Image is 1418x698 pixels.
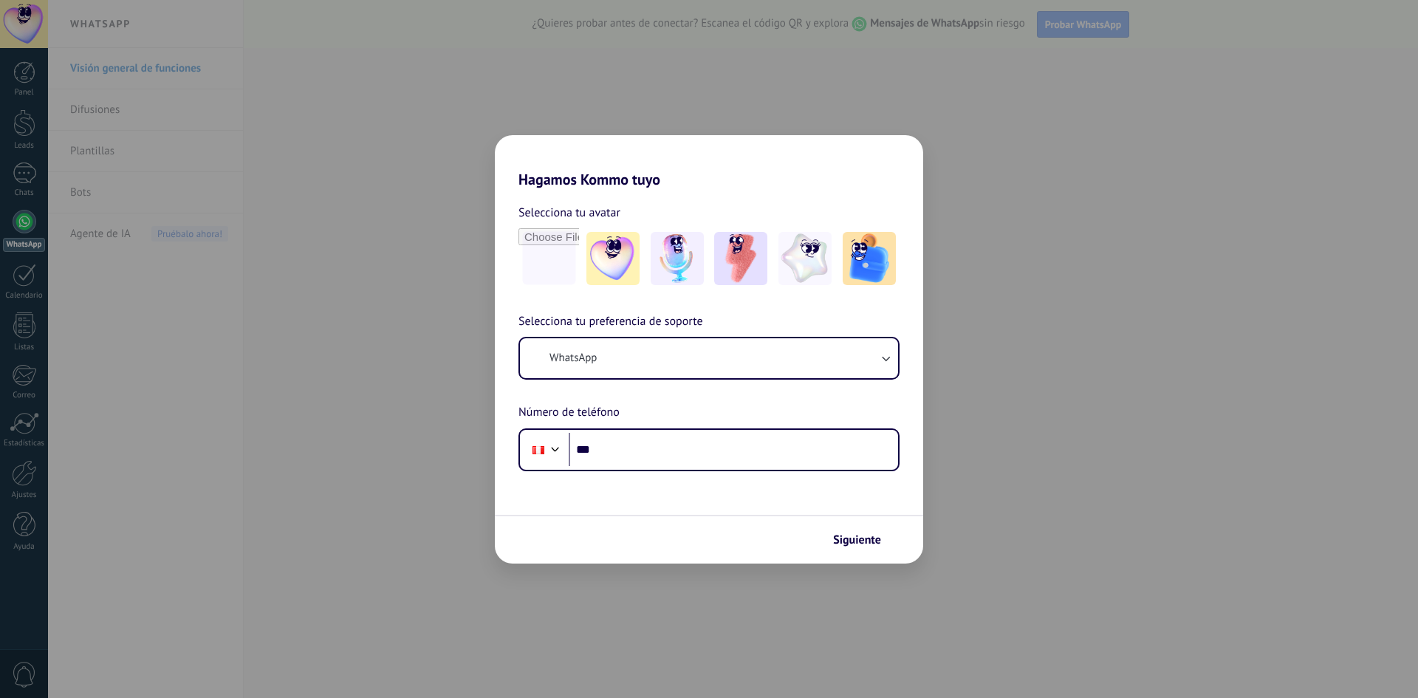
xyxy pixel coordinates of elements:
img: -3.jpeg [714,232,767,285]
span: WhatsApp [549,351,597,366]
h2: Hagamos Kommo tuyo [495,135,923,188]
img: -1.jpeg [586,232,640,285]
button: Siguiente [826,527,901,552]
span: Selecciona tu avatar [518,203,620,222]
img: -5.jpeg [843,232,896,285]
img: -2.jpeg [651,232,704,285]
button: WhatsApp [520,338,898,378]
img: -4.jpeg [778,232,832,285]
span: Siguiente [833,535,881,545]
span: Selecciona tu preferencia de soporte [518,312,703,332]
span: Número de teléfono [518,403,620,422]
div: Peru: + 51 [524,434,552,465]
